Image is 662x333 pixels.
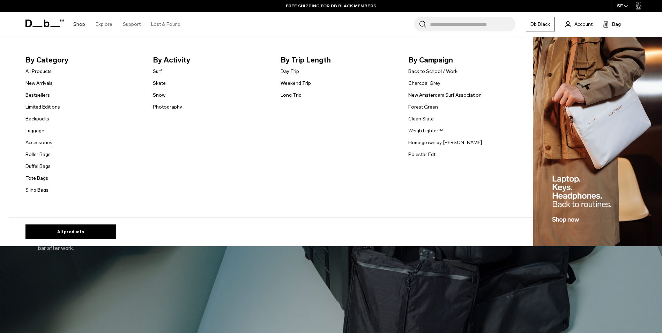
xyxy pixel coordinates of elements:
span: By Campaign [408,54,525,66]
a: New Amsterdam Surf Association [408,91,482,99]
a: All Products [25,68,52,75]
a: Polestar Edt. [408,151,437,158]
a: Clean Slate [408,115,434,123]
a: Forest Green [408,103,438,111]
a: Photography [153,103,182,111]
span: By Trip Length [281,54,397,66]
a: Day Trip [281,68,299,75]
a: Luggage [25,127,44,134]
a: Limited Editions [25,103,60,111]
a: Skate [153,80,166,87]
a: Bestsellers [25,91,50,99]
a: Tote Bags [25,175,48,182]
a: All products [25,224,116,239]
a: FREE SHIPPING FOR DB BLACK MEMBERS [286,3,376,9]
a: Surf [153,68,162,75]
a: Account [565,20,593,28]
a: Homegrown by [PERSON_NAME] [408,139,482,146]
a: Sling Bags [25,186,49,194]
nav: Main Navigation [68,12,186,37]
a: Charcoal Grey [408,80,440,87]
span: By Category [25,54,142,66]
a: Explore [96,12,112,37]
a: Weekend Trip [281,80,311,87]
a: New Arrivals [25,80,53,87]
span: Bag [612,21,621,28]
a: Long Trip [281,91,302,99]
a: Back to School / Work [408,68,458,75]
a: Support [123,12,141,37]
span: Account [574,21,593,28]
a: Lost & Found [151,12,180,37]
a: Backpacks [25,115,49,123]
button: Bag [603,20,621,28]
a: Accessories [25,139,52,146]
a: Weigh Lighter™ [408,127,443,134]
a: Shop [73,12,85,37]
a: Duffel Bags [25,163,51,170]
a: Db Black [526,17,555,31]
img: Db [533,37,662,246]
a: Snow [153,91,165,99]
a: Roller Bags [25,151,51,158]
span: By Activity [153,54,269,66]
